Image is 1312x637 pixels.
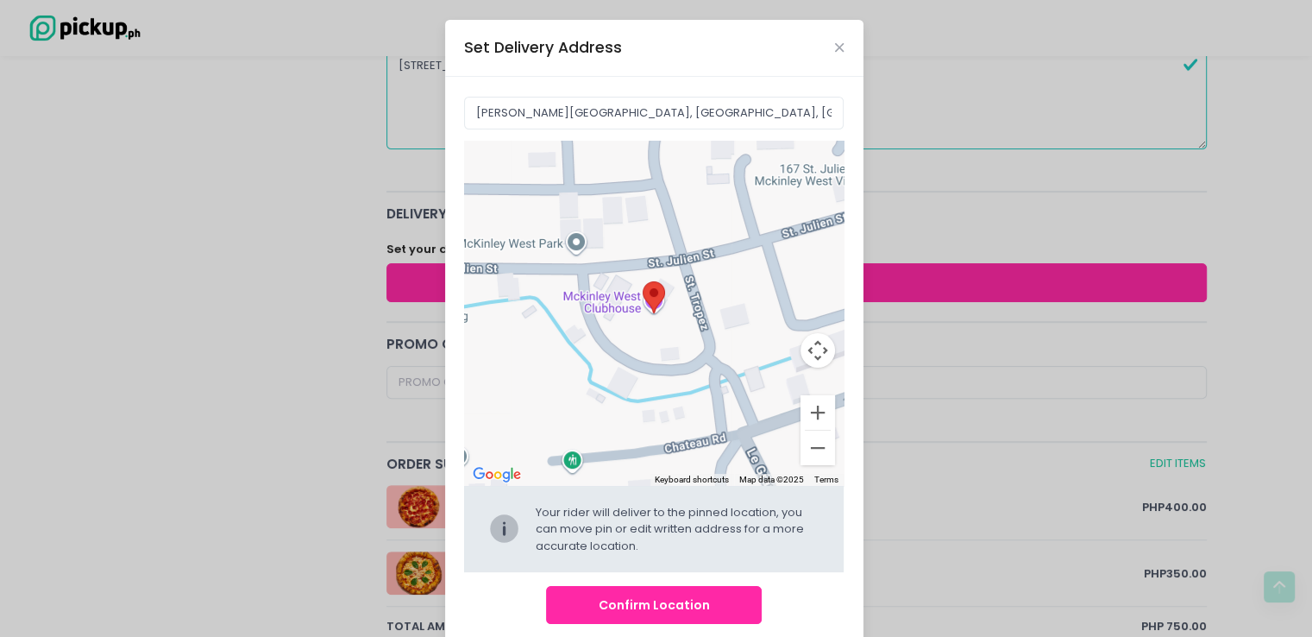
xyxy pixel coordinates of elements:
div: Your rider will deliver to the pinned location, you can move pin or edit written address for a mo... [536,504,820,555]
button: Confirm Location [546,586,762,625]
button: Close [835,43,844,52]
img: Google [468,464,525,486]
span: Map data ©2025 [739,475,804,484]
div: Set Delivery Address [464,36,622,59]
input: Delivery Address [464,97,844,129]
button: Zoom out [800,431,835,465]
a: Terms (opens in new tab) [814,475,838,484]
a: Open this area in Google Maps (opens a new window) [468,464,525,486]
button: Keyboard shortcuts [655,474,729,486]
button: Zoom in [800,395,835,430]
button: Map camera controls [800,333,835,368]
